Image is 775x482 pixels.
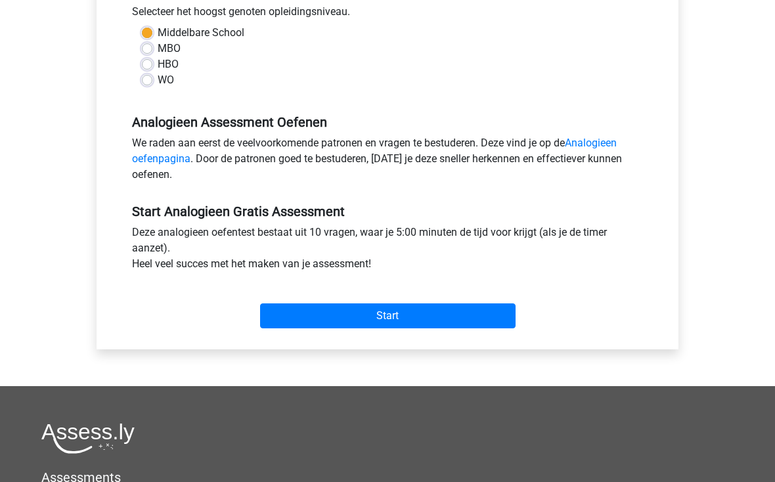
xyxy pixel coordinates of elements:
label: Middelbare School [158,25,244,41]
div: We raden aan eerst de veelvoorkomende patronen en vragen te bestuderen. Deze vind je op de . Door... [122,135,653,188]
label: WO [158,72,174,88]
h5: Analogieen Assessment Oefenen [132,114,643,130]
input: Start [260,303,516,328]
img: Assessly logo [41,423,135,454]
div: Selecteer het hoogst genoten opleidingsniveau. [122,4,653,25]
div: Deze analogieen oefentest bestaat uit 10 vragen, waar je 5:00 minuten de tijd voor krijgt (als je... [122,225,653,277]
h5: Start Analogieen Gratis Assessment [132,204,643,219]
label: MBO [158,41,181,56]
label: HBO [158,56,179,72]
